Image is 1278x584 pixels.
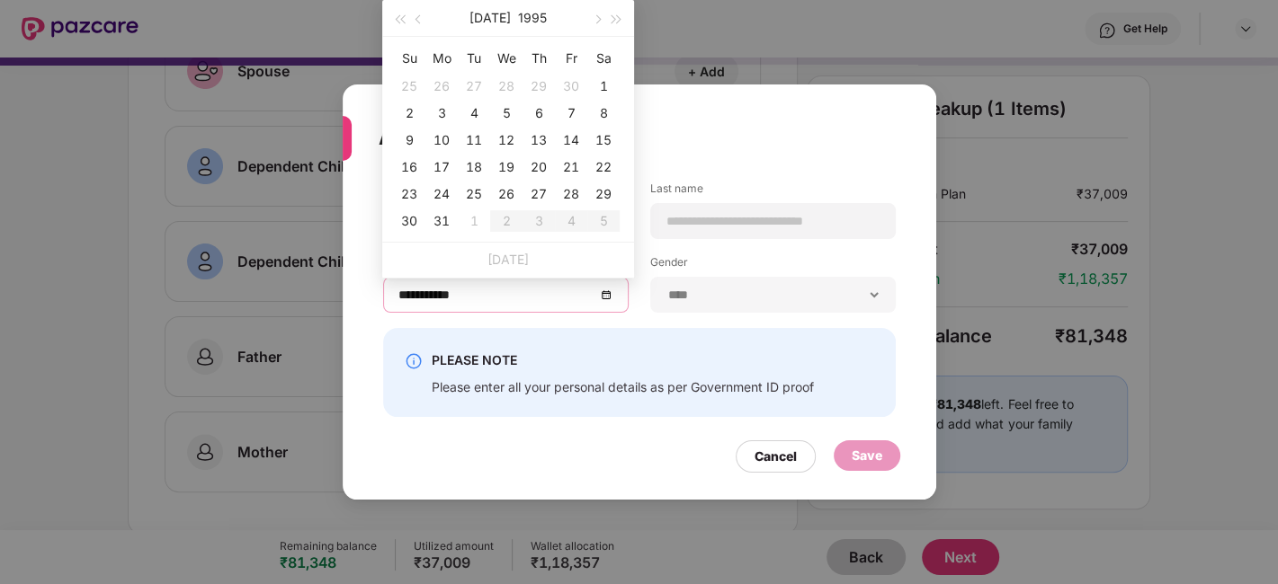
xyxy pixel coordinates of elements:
th: Sa [587,44,620,73]
label: Gender [650,254,896,277]
div: 20 [528,156,550,178]
div: 7 [560,102,582,124]
div: 19 [496,156,517,178]
td: 1995-07-28 [555,181,587,208]
td: 1995-07-18 [458,154,490,181]
div: Please enter all your personal details as per Government ID proof [432,378,814,395]
div: PLEASE NOTE [432,350,814,371]
td: 1995-07-27 [523,181,555,208]
td: 1995-07-22 [587,154,620,181]
td: 1995-07-21 [555,154,587,181]
div: 9 [398,129,420,151]
td: 1995-07-03 [425,100,458,127]
th: Mo [425,44,458,73]
div: 8 [593,102,614,124]
td: 1995-07-29 [587,181,620,208]
div: 21 [560,156,582,178]
div: 28 [496,75,517,97]
div: 18 [463,156,485,178]
div: 26 [496,183,517,205]
div: 11 [463,129,485,151]
div: 30 [560,75,582,97]
div: 28 [560,183,582,205]
div: 13 [528,129,550,151]
div: 5 [496,102,517,124]
div: 26 [431,75,452,97]
div: 6 [528,102,550,124]
div: 3 [431,102,452,124]
div: 4 [463,102,485,124]
img: svg+xml;base64,PHN2ZyBpZD0iSW5mby0yMHgyMCIgeG1sbnM9Imh0dHA6Ly93d3cudzMub3JnLzIwMDAvc3ZnIiB3aWR0aD... [405,352,423,370]
div: 27 [528,183,550,205]
td: 1995-06-28 [490,73,523,100]
label: Last name [650,181,896,203]
td: 1995-06-25 [393,73,425,100]
th: Su [393,44,425,73]
td: 1995-06-27 [458,73,490,100]
td: 1995-07-07 [555,100,587,127]
td: 1995-07-24 [425,181,458,208]
div: 27 [463,75,485,97]
a: [DATE] [487,252,529,267]
div: 16 [398,156,420,178]
div: 10 [431,129,452,151]
td: 1995-07-05 [490,100,523,127]
th: Th [523,44,555,73]
div: 1 [463,210,485,232]
td: 1995-07-04 [458,100,490,127]
td: 1995-07-26 [490,181,523,208]
td: 1995-07-14 [555,127,587,154]
div: 29 [593,183,614,205]
div: 2 [398,102,420,124]
td: 1995-07-17 [425,154,458,181]
div: 15 [593,129,614,151]
td: 1995-07-11 [458,127,490,154]
div: Save [852,446,882,465]
td: 1995-07-19 [490,154,523,181]
td: 1995-07-23 [393,181,425,208]
div: 12 [496,129,517,151]
div: 22 [593,156,614,178]
td: 1995-07-12 [490,127,523,154]
div: 29 [528,75,550,97]
div: 23 [398,183,420,205]
div: 31 [431,210,452,232]
td: 1995-07-15 [587,127,620,154]
td: 1995-07-01 [587,73,620,100]
td: 1995-08-01 [458,208,490,234]
div: 25 [463,183,485,205]
td: 1995-07-20 [523,154,555,181]
td: 1995-07-30 [393,208,425,234]
div: 17 [431,156,452,178]
td: 1995-07-02 [393,100,425,127]
td: 1995-07-31 [425,208,458,234]
th: Tu [458,44,490,73]
td: 1995-06-30 [555,73,587,100]
td: 1995-07-06 [523,100,555,127]
th: We [490,44,523,73]
td: 1995-07-25 [458,181,490,208]
div: Cancel [755,447,797,466]
th: Fr [555,44,587,73]
td: 1995-06-29 [523,73,555,100]
td: 1995-07-16 [393,154,425,181]
div: 25 [398,75,420,97]
div: Add Father [379,102,857,173]
div: 24 [431,183,452,205]
div: 14 [560,129,582,151]
td: 1995-07-08 [587,100,620,127]
div: 30 [398,210,420,232]
div: 1 [593,75,614,97]
td: 1995-07-09 [393,127,425,154]
td: 1995-07-10 [425,127,458,154]
td: 1995-06-26 [425,73,458,100]
td: 1995-07-13 [523,127,555,154]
